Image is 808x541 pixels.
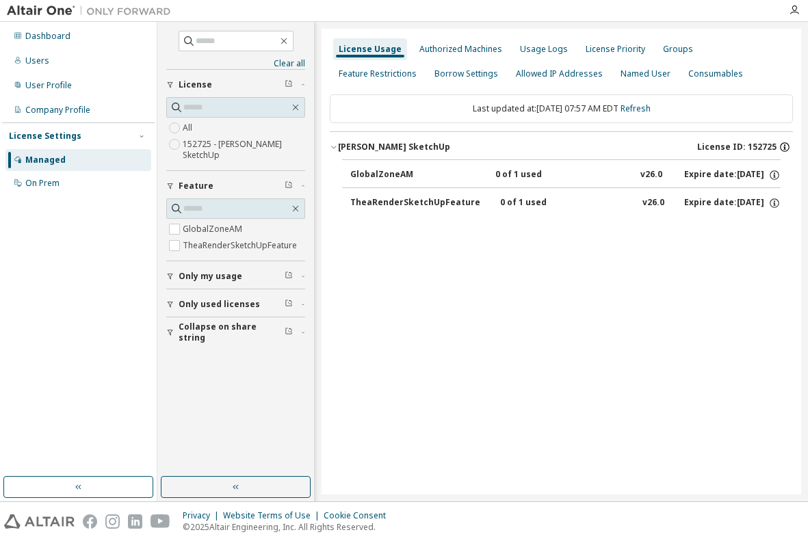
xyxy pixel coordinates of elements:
[520,44,568,55] div: Usage Logs
[166,317,305,347] button: Collapse on share string
[7,4,178,18] img: Altair One
[151,514,170,529] img: youtube.svg
[285,181,293,192] span: Clear filter
[324,510,394,521] div: Cookie Consent
[285,327,293,338] span: Clear filter
[179,299,260,310] span: Only used licenses
[4,514,75,529] img: altair_logo.svg
[350,160,781,190] button: GlobalZoneAM0 of 1 usedv26.0Expire date:[DATE]
[419,44,502,55] div: Authorized Machines
[621,103,651,114] a: Refresh
[105,514,120,529] img: instagram.svg
[621,68,670,79] div: Named User
[25,80,72,91] div: User Profile
[223,510,324,521] div: Website Terms of Use
[330,94,793,123] div: Last updated at: [DATE] 07:57 AM EDT
[434,68,498,79] div: Borrow Settings
[25,178,60,189] div: On Prem
[166,171,305,201] button: Feature
[640,169,662,181] div: v26.0
[330,132,793,162] button: [PERSON_NAME] SketchUpLicense ID: 152725
[285,299,293,310] span: Clear filter
[25,105,90,116] div: Company Profile
[166,261,305,291] button: Only my usage
[350,169,473,181] div: GlobalZoneAM
[179,181,213,192] span: Feature
[25,31,70,42] div: Dashboard
[166,289,305,319] button: Only used licenses
[350,197,480,209] div: TheaRenderSketchUpFeature
[183,120,195,136] label: All
[9,131,81,142] div: License Settings
[350,188,781,218] button: TheaRenderSketchUpFeature0 of 1 usedv26.0Expire date:[DATE]
[516,68,603,79] div: Allowed IP Addresses
[339,44,402,55] div: License Usage
[642,197,664,209] div: v26.0
[128,514,142,529] img: linkedin.svg
[25,155,66,166] div: Managed
[339,68,417,79] div: Feature Restrictions
[500,197,623,209] div: 0 of 1 used
[663,44,693,55] div: Groups
[166,58,305,69] a: Clear all
[688,68,743,79] div: Consumables
[183,221,245,237] label: GlobalZoneAM
[25,55,49,66] div: Users
[285,271,293,282] span: Clear filter
[697,142,777,153] span: License ID: 152725
[183,510,223,521] div: Privacy
[586,44,645,55] div: License Priority
[183,237,300,254] label: TheaRenderSketchUpFeature
[83,514,97,529] img: facebook.svg
[684,197,781,209] div: Expire date: [DATE]
[183,521,394,533] p: © 2025 Altair Engineering, Inc. All Rights Reserved.
[684,169,781,181] div: Expire date: [DATE]
[285,79,293,90] span: Clear filter
[166,70,305,100] button: License
[495,169,618,181] div: 0 of 1 used
[183,136,305,163] label: 152725 - [PERSON_NAME] SketchUp
[179,79,212,90] span: License
[179,271,242,282] span: Only my usage
[179,321,285,343] span: Collapse on share string
[338,142,450,153] div: [PERSON_NAME] SketchUp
